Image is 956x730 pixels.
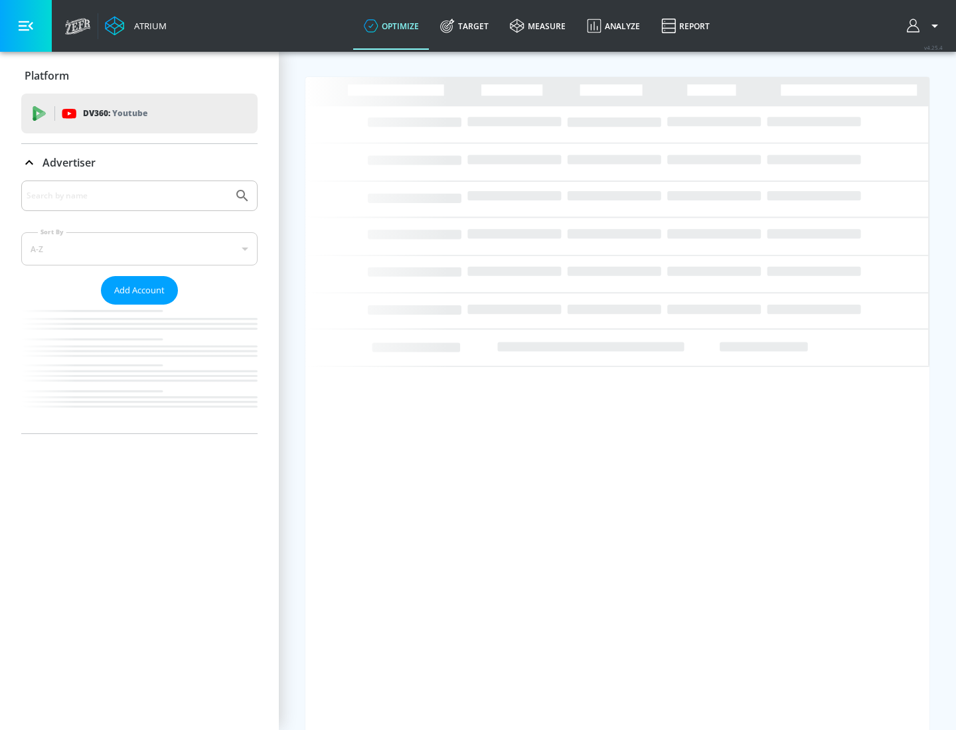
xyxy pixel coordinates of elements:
div: Advertiser [21,181,258,433]
div: A-Z [21,232,258,265]
div: Platform [21,57,258,94]
input: Search by name [27,187,228,204]
label: Sort By [38,228,66,236]
div: Atrium [129,20,167,32]
span: Add Account [114,283,165,298]
div: Advertiser [21,144,258,181]
p: Youtube [112,106,147,120]
span: v 4.25.4 [924,44,943,51]
a: Analyze [576,2,651,50]
div: DV360: Youtube [21,94,258,133]
a: Report [651,2,720,50]
nav: list of Advertiser [21,305,258,433]
a: optimize [353,2,430,50]
a: Target [430,2,499,50]
a: Atrium [105,16,167,36]
p: Advertiser [42,155,96,170]
a: measure [499,2,576,50]
p: Platform [25,68,69,83]
button: Add Account [101,276,178,305]
p: DV360: [83,106,147,121]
